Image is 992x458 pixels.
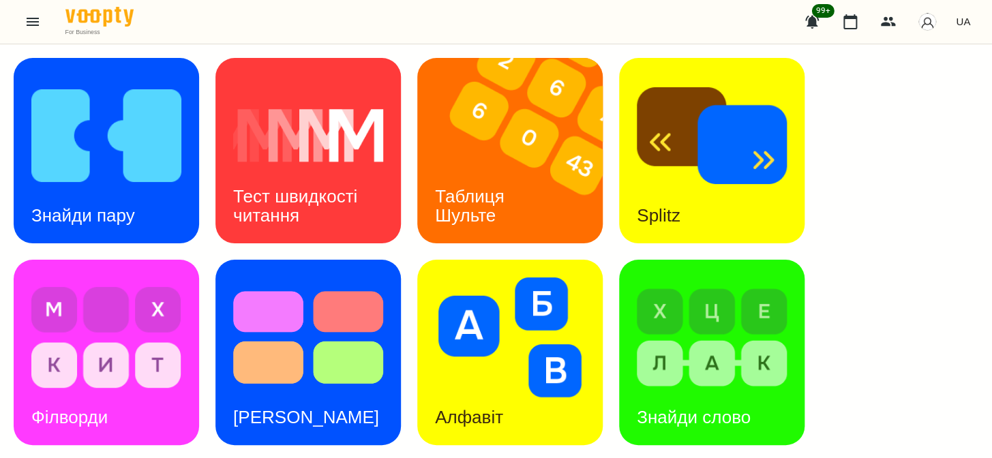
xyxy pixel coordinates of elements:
h3: Знайди слово [637,407,751,427]
img: Тест швидкості читання [233,76,383,196]
a: Знайди паруЗнайди пару [14,58,199,243]
img: Splitz [637,76,787,196]
img: Тест Струпа [233,277,383,397]
button: Menu [16,5,49,38]
h3: [PERSON_NAME] [233,407,379,427]
a: Тест Струпа[PERSON_NAME] [215,260,401,445]
img: Знайди пару [31,76,181,196]
button: UA [950,9,976,34]
span: UA [956,14,970,29]
a: Тест швидкості читанняТест швидкості читання [215,58,401,243]
img: Таблиця Шульте [417,58,620,243]
span: 99+ [812,4,835,18]
img: Знайди слово [637,277,787,397]
a: Таблиця ШультеТаблиця Шульте [417,58,603,243]
h3: Таблиця Шульте [435,186,509,226]
a: SplitzSplitz [619,58,805,243]
img: Алфавіт [435,277,585,397]
img: Філворди [31,277,181,397]
a: АлфавітАлфавіт [417,260,603,445]
span: For Business [65,28,134,36]
a: ФілвордиФілворди [14,260,199,445]
h3: Знайди пару [31,205,135,226]
h3: Алфавіт [435,407,503,427]
a: Знайди словоЗнайди слово [619,260,805,445]
h3: Тест швидкості читання [233,186,362,226]
h3: Splitz [637,205,680,226]
img: avatar_s.png [918,12,937,31]
img: Voopty Logo [65,7,134,27]
h3: Філворди [31,407,108,427]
